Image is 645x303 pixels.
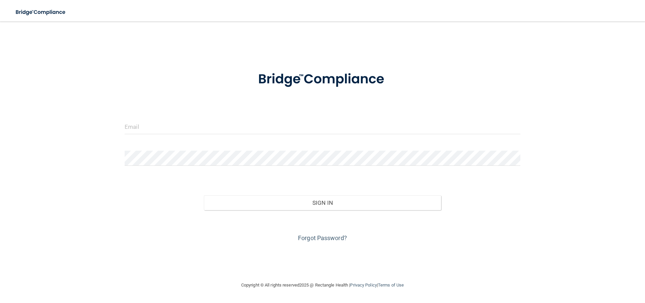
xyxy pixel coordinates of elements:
[204,195,441,210] button: Sign In
[244,62,401,97] img: bridge_compliance_login_screen.278c3ca4.svg
[378,282,404,288] a: Terms of Use
[125,119,520,134] input: Email
[298,234,347,241] a: Forgot Password?
[10,5,72,19] img: bridge_compliance_login_screen.278c3ca4.svg
[350,282,377,288] a: Privacy Policy
[200,274,445,296] div: Copyright © All rights reserved 2025 @ Rectangle Health | |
